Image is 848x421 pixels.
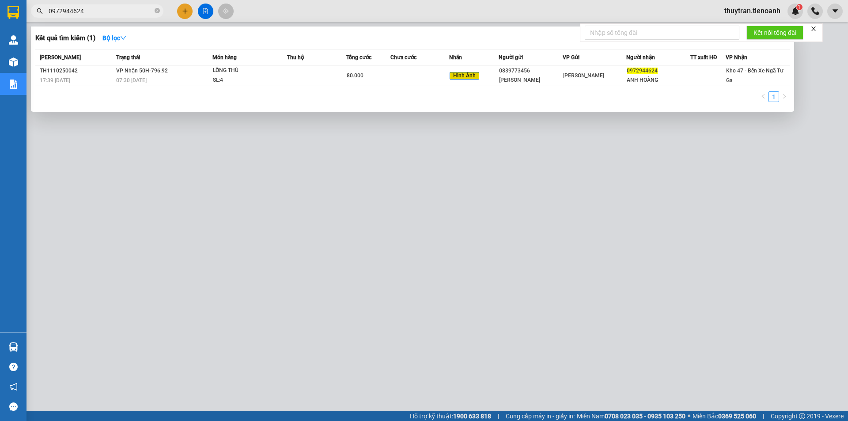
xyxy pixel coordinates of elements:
[9,342,18,352] img: warehouse-icon
[8,6,19,19] img: logo-vxr
[9,80,18,89] img: solution-icon
[120,35,126,41] span: down
[585,26,739,40] input: Nhập số tổng đài
[753,28,796,38] span: Kết nối tổng đài
[116,68,168,74] span: VP Nhận 50H-796.92
[690,54,717,61] span: TT xuất HĐ
[627,68,658,74] span: 0972944624
[626,54,655,61] span: Người nhận
[40,77,70,83] span: 17:39 [DATE]
[212,54,237,61] span: Món hàng
[779,91,790,102] button: right
[758,91,768,102] li: Previous Page
[390,54,416,61] span: Chưa cước
[746,26,803,40] button: Kết nối tổng đài
[102,34,126,42] strong: Bộ lọc
[49,6,153,16] input: Tìm tên, số ĐT hoặc mã đơn
[40,66,114,76] div: TH1110250042
[769,92,779,102] a: 1
[346,54,371,61] span: Tổng cước
[761,94,766,99] span: left
[9,402,18,411] span: message
[287,54,304,61] span: Thu hộ
[35,34,95,43] h3: Kết quả tìm kiếm ( 1 )
[347,72,363,79] span: 80.000
[499,66,562,76] div: 0839773456
[779,91,790,102] li: Next Page
[499,76,562,85] div: [PERSON_NAME]
[449,54,462,61] span: Nhãn
[563,54,579,61] span: VP Gửi
[627,76,690,85] div: ANH HOÀNG
[213,66,279,76] div: LỒNG THÚ
[726,54,747,61] span: VP Nhận
[782,94,787,99] span: right
[450,72,479,80] span: Hình Ảnh
[155,7,160,15] span: close-circle
[37,8,43,14] span: search
[726,68,784,83] span: Kho 47 - Bến Xe Ngã Tư Ga
[9,383,18,391] span: notification
[9,57,18,67] img: warehouse-icon
[563,72,604,79] span: [PERSON_NAME]
[499,54,523,61] span: Người gửi
[758,91,768,102] button: left
[155,8,160,13] span: close-circle
[768,91,779,102] li: 1
[9,363,18,371] span: question-circle
[116,77,147,83] span: 07:30 [DATE]
[810,26,817,32] span: close
[9,35,18,45] img: warehouse-icon
[40,54,81,61] span: [PERSON_NAME]
[116,54,140,61] span: Trạng thái
[95,31,133,45] button: Bộ lọcdown
[213,76,279,85] div: SL: 4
